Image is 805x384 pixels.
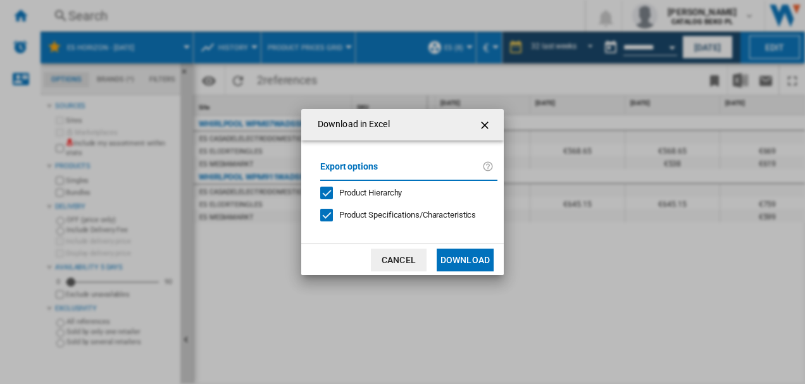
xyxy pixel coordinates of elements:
md-checkbox: Product Hierarchy [320,187,487,199]
div: Only applies to Category View [339,209,476,221]
button: getI18NText('BUTTONS.CLOSE_DIALOG') [473,112,499,137]
span: Product Specifications/Characteristics [339,210,476,220]
button: Cancel [371,249,427,271]
h4: Download in Excel [311,118,390,131]
span: Product Hierarchy [339,188,402,197]
button: Download [437,249,494,271]
label: Export options [320,159,482,183]
ng-md-icon: getI18NText('BUTTONS.CLOSE_DIALOG') [478,118,494,133]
